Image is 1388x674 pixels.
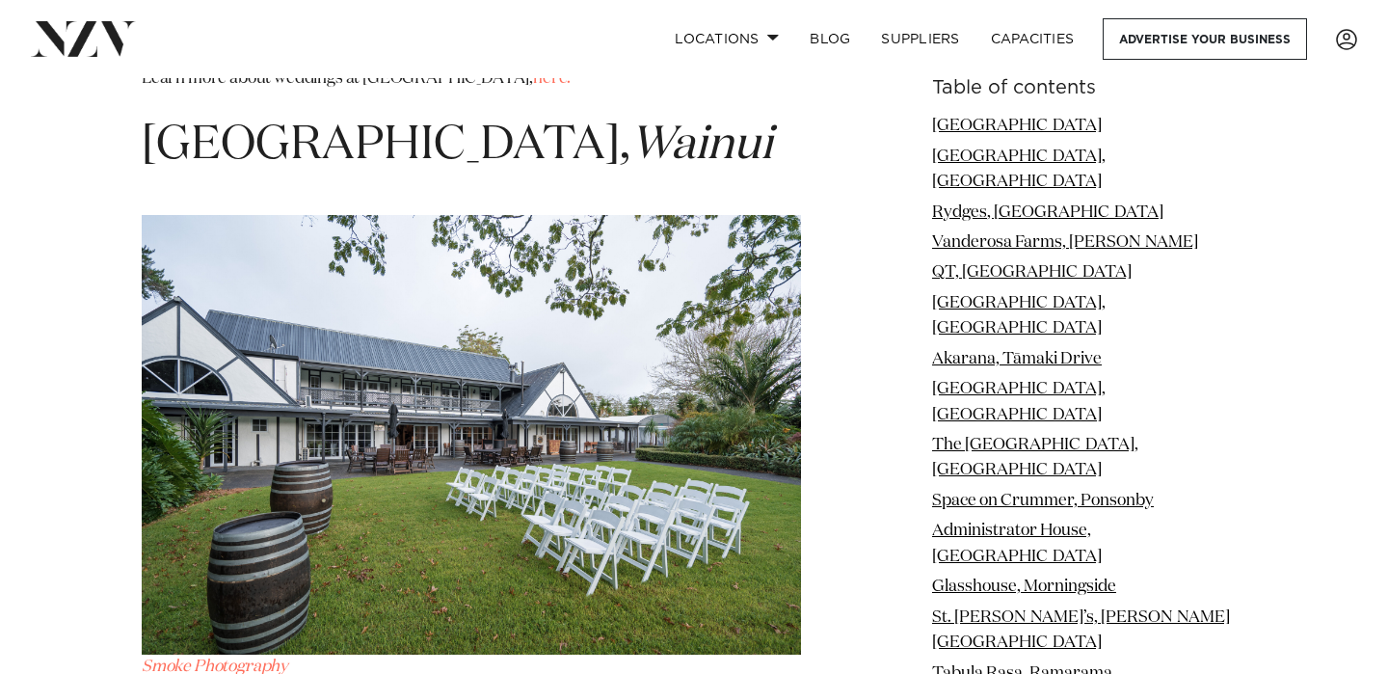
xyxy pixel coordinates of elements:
[932,148,1106,189] a: [GEOGRAPHIC_DATA], [GEOGRAPHIC_DATA]
[142,116,801,176] h1: [GEOGRAPHIC_DATA],
[533,70,571,87] a: here.
[932,203,1163,220] a: Rydges, [GEOGRAPHIC_DATA]
[142,67,801,92] p: Learn more about weddings at [GEOGRAPHIC_DATA],
[1103,18,1307,60] a: Advertise your business
[932,264,1132,281] a: QT, [GEOGRAPHIC_DATA]
[932,437,1138,478] a: The [GEOGRAPHIC_DATA], [GEOGRAPHIC_DATA]
[932,78,1246,98] h6: Table of contents
[659,18,794,60] a: Locations
[630,122,772,169] em: Wainui
[932,381,1106,422] a: [GEOGRAPHIC_DATA], [GEOGRAPHIC_DATA]
[794,18,866,60] a: BLOG
[932,523,1102,564] a: Administrator House, [GEOGRAPHIC_DATA]
[932,118,1102,134] a: [GEOGRAPHIC_DATA]
[932,234,1198,251] a: Vanderosa Farms, [PERSON_NAME]
[866,18,974,60] a: SUPPLIERS
[975,18,1090,60] a: Capacities
[31,21,136,56] img: nzv-logo.png
[932,493,1154,509] a: Space on Crummer, Ponsonby
[932,351,1102,367] a: Akarana, Tāmaki Drive
[932,295,1106,337] a: [GEOGRAPHIC_DATA], [GEOGRAPHIC_DATA]
[932,608,1230,650] a: St. [PERSON_NAME]’s, [PERSON_NAME][GEOGRAPHIC_DATA]
[932,579,1116,595] a: Glasshouse, Morningside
